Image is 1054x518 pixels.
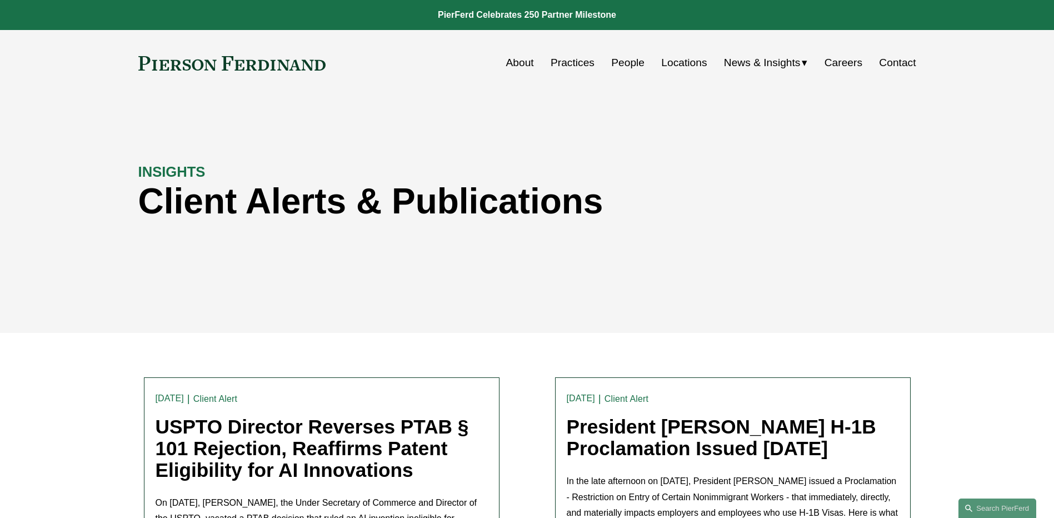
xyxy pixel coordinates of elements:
[156,394,184,403] time: [DATE]
[724,53,801,73] span: News & Insights
[611,52,645,73] a: People
[825,52,862,73] a: Careers
[661,52,707,73] a: Locations
[551,52,595,73] a: Practices
[506,52,534,73] a: About
[879,52,916,73] a: Contact
[724,52,808,73] a: folder dropdown
[567,416,876,459] a: President [PERSON_NAME] H-1B Proclamation Issued [DATE]
[958,499,1036,518] a: Search this site
[193,394,237,404] a: Client Alert
[605,394,648,404] a: Client Alert
[156,416,469,480] a: USPTO Director Reverses PTAB § 101 Rejection, Reaffirms Patent Eligibility for AI Innovations
[138,181,722,222] h1: Client Alerts & Publications
[567,394,595,403] time: [DATE]
[138,164,206,180] strong: INSIGHTS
